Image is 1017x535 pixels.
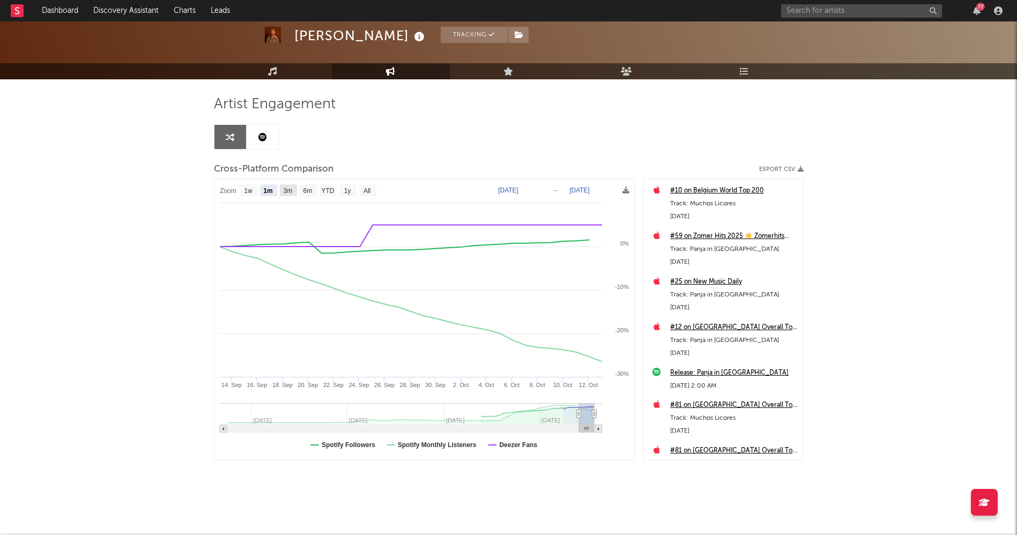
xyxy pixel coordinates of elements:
text: 3m [283,187,292,195]
div: [DATE] [670,301,798,314]
text: [DATE] [569,187,590,194]
text: 18. Sep [272,382,292,388]
text: 12. Oct [578,382,597,388]
text: 16. Sep [247,382,267,388]
text: 6m [303,187,312,195]
text: 22. Sep [323,382,343,388]
div: Track: Panja in [GEOGRAPHIC_DATA] [670,334,798,347]
span: Cross-Platform Comparison [214,163,333,176]
text: 2. Oct [452,382,468,388]
span: Artist Engagement [214,98,336,111]
div: [DATE] 2:00 AM [670,380,798,392]
text: 20. Sep [298,382,318,388]
button: Export CSV [759,166,804,173]
button: Tracking [441,27,508,43]
text: 26. Sep [374,382,395,388]
a: Release: Panja in [GEOGRAPHIC_DATA] [670,367,798,380]
a: #81 on [GEOGRAPHIC_DATA] Overall Top 200 [670,399,798,412]
text: 8. Oct [529,382,545,388]
a: #25 on New Music Daily [670,276,798,288]
text: Spotify Followers [322,441,375,449]
text: 10. Oct [553,382,571,388]
button: 77 [973,6,981,15]
a: #81 on [GEOGRAPHIC_DATA] Overall Top 200 [670,444,798,457]
div: [DATE] [670,347,798,360]
div: [PERSON_NAME] [294,27,427,44]
input: Search for artists [781,4,942,18]
text: -10% [615,284,629,290]
div: Track: Panja in [GEOGRAPHIC_DATA] [670,288,798,301]
a: #10 on Belgium World Top 200 [670,184,798,197]
text: -30% [615,370,629,377]
div: Track: Panja in [GEOGRAPHIC_DATA] [670,243,798,256]
text: Zoom [220,187,236,195]
text: YTD [321,187,334,195]
text: 6. Oct [503,382,519,388]
text: 1y [344,187,351,195]
text: Deezer Fans [499,441,537,449]
text: 24. Sep [348,382,369,388]
text: [DATE] [498,187,518,194]
text: 30. Sep [425,382,446,388]
div: 77 [976,3,985,11]
text: Spotify Monthly Listeners [397,441,476,449]
text: 4. Oct [478,382,494,388]
text: All [363,187,370,195]
div: [DATE] [670,210,798,223]
div: [DATE] [670,256,798,269]
div: Track: Muchos Licores [670,412,798,425]
text: 28. Sep [399,382,420,388]
text: 1m [263,187,272,195]
text: 0% [620,240,629,247]
a: #12 on [GEOGRAPHIC_DATA] Overall Top 200 [670,321,798,334]
text: 1w [244,187,253,195]
text: 14. Sep [221,382,241,388]
text: → [552,187,558,194]
a: #59 on Zomer Hits 2025 ☀️ Zomerhits 2025 [670,230,798,243]
div: Track: Doe [PERSON_NAME] [670,457,798,470]
div: [DATE] [670,425,798,437]
text: -20% [615,327,629,333]
div: Track: Muchos Licores [670,197,798,210]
